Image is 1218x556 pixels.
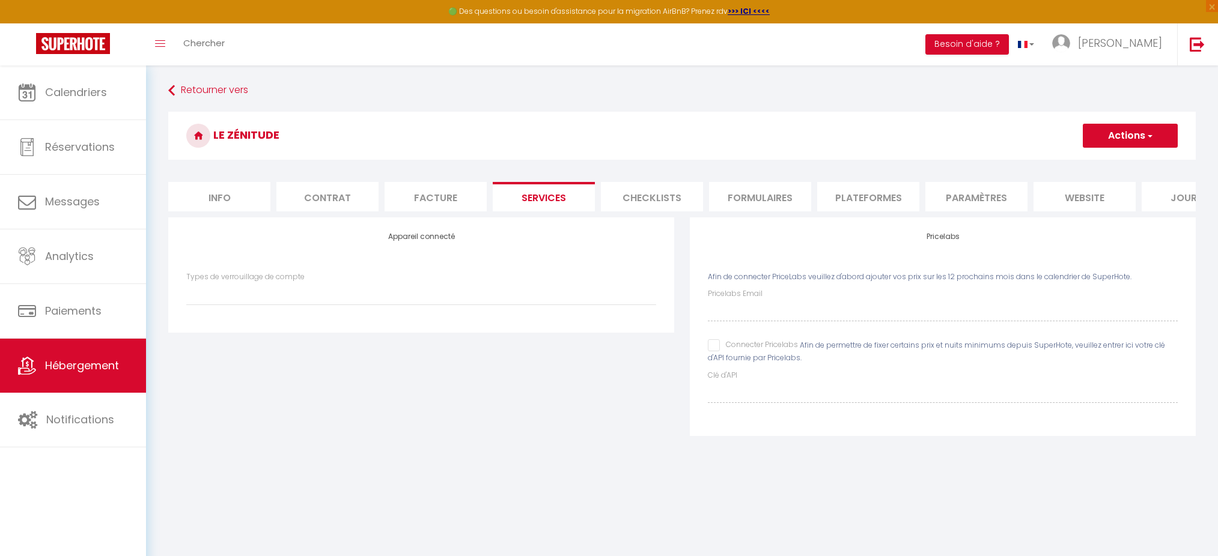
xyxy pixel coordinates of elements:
[1052,34,1070,52] img: ...
[708,232,1178,241] h4: Pricelabs
[168,182,270,211] li: Info
[183,37,225,49] span: Chercher
[708,340,1165,363] span: Afin de permettre de fixer certains prix et nuits minimums depuis SuperHote, veuillez entrer ici ...
[46,412,114,427] span: Notifications
[925,34,1009,55] button: Besoin d'aide ?
[1190,37,1205,52] img: logout
[45,249,94,264] span: Analytics
[45,139,115,154] span: Réservations
[1083,124,1178,148] button: Actions
[817,182,919,211] li: Plateformes
[708,288,763,300] label: Pricelabs Email
[36,33,110,54] img: Super Booking
[708,271,1131,282] span: Afin de connecter PriceLabs veuillez d'abord ajouter vos prix sur les 12 prochains mois dans le c...
[168,80,1196,101] a: Retourner vers
[1043,23,1177,65] a: ... [PERSON_NAME]
[601,182,703,211] li: Checklists
[925,182,1028,211] li: Paramètres
[186,232,656,241] h4: Appareil connecté
[45,303,102,318] span: Paiements
[709,182,811,211] li: Formulaires
[385,182,487,211] li: Facture
[174,23,234,65] a: Chercher
[276,182,379,211] li: Contrat
[1078,35,1162,50] span: [PERSON_NAME]
[493,182,595,211] li: Services
[168,112,1196,160] h3: Le Zénitude
[186,271,305,283] label: Types de verrouillage de compte
[45,358,119,373] span: Hébergement
[1034,182,1136,211] li: website
[728,6,770,16] a: >>> ICI <<<<
[45,85,107,100] span: Calendriers
[45,194,100,209] span: Messages
[708,370,737,381] label: Clé d'API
